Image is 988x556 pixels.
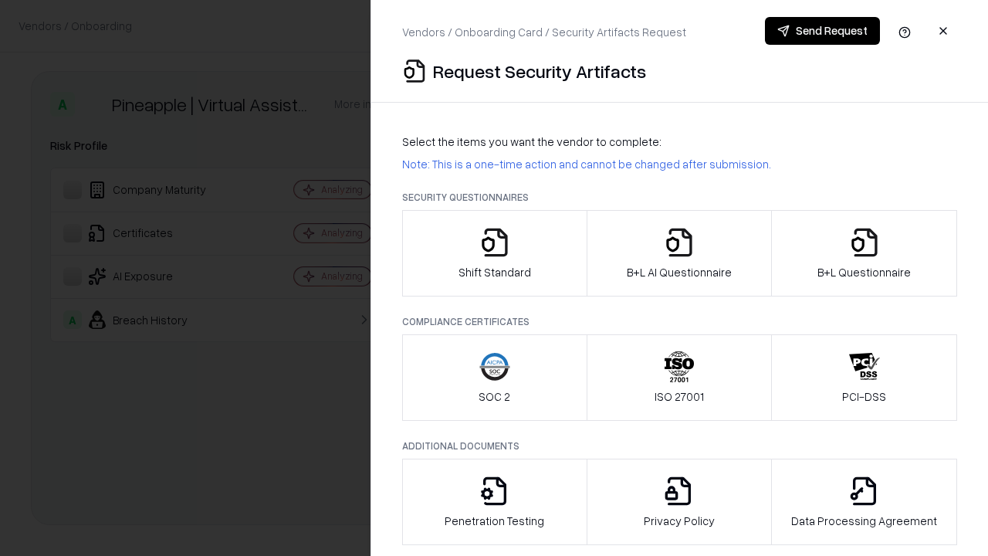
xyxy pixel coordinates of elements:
p: Security Questionnaires [402,191,957,204]
p: Vendors / Onboarding Card / Security Artifacts Request [402,24,686,40]
p: ISO 27001 [655,388,704,405]
p: Note: This is a one-time action and cannot be changed after submission. [402,156,957,172]
button: Data Processing Agreement [771,459,957,545]
p: Shift Standard [458,264,531,280]
p: Request Security Artifacts [433,59,646,83]
p: Privacy Policy [644,513,715,529]
button: B+L Questionnaire [771,210,957,297]
button: PCI-DSS [771,334,957,421]
button: ISO 27001 [587,334,773,421]
button: Shift Standard [402,210,587,297]
p: Compliance Certificates [402,315,957,328]
p: Select the items you want the vendor to complete: [402,134,957,150]
p: B+L AI Questionnaire [627,264,732,280]
p: SOC 2 [479,388,510,405]
p: Penetration Testing [445,513,544,529]
button: Send Request [765,17,880,45]
button: SOC 2 [402,334,587,421]
button: B+L AI Questionnaire [587,210,773,297]
button: Privacy Policy [587,459,773,545]
p: Additional Documents [402,439,957,453]
p: PCI-DSS [842,388,886,405]
p: Data Processing Agreement [791,513,937,529]
button: Penetration Testing [402,459,587,545]
p: B+L Questionnaire [817,264,911,280]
